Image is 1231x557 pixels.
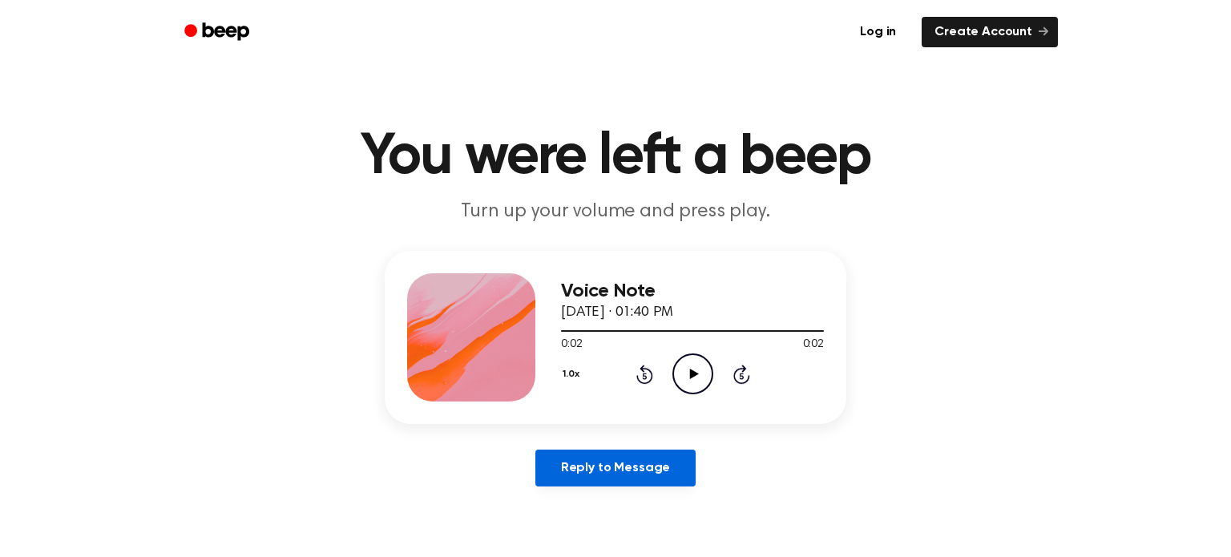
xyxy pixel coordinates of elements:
span: 0:02 [561,337,582,353]
a: Reply to Message [535,450,696,486]
button: 1.0x [561,361,585,388]
h1: You were left a beep [205,128,1026,186]
p: Turn up your volume and press play. [308,199,923,225]
a: Log in [844,14,912,50]
span: [DATE] · 01:40 PM [561,305,673,320]
a: Create Account [922,17,1058,47]
span: 0:02 [803,337,824,353]
h3: Voice Note [561,281,824,302]
a: Beep [173,17,264,48]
